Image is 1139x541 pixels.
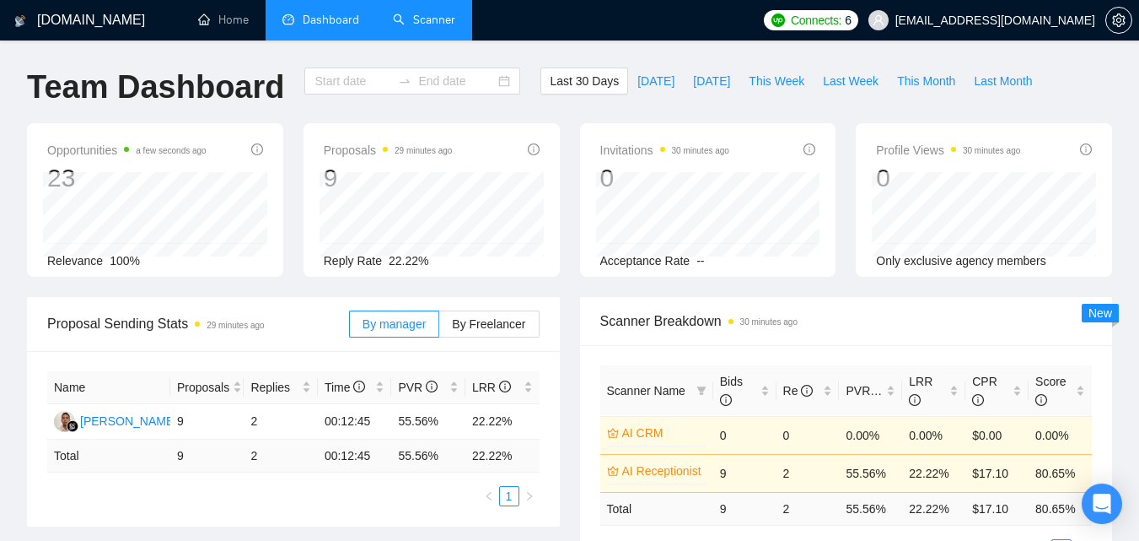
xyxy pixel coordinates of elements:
span: -- [696,254,704,268]
td: 2 [776,492,840,525]
button: right [519,486,540,506]
button: setting [1105,7,1132,34]
button: Last Month [964,68,1041,95]
span: Last 30 Days [550,72,619,90]
time: 30 minutes ago [672,146,729,155]
th: Name [47,371,170,404]
td: 0 [776,416,840,454]
a: homeHome [198,13,249,27]
span: By manager [363,317,426,331]
td: 0.00% [902,416,965,454]
span: [DATE] [637,72,674,90]
time: 29 minutes ago [395,146,452,155]
span: PVR [398,381,438,394]
td: 80.65% [1029,454,1092,492]
span: Score [1035,375,1066,407]
div: Open Intercom Messenger [1082,484,1122,524]
td: 55.56 % [839,492,902,525]
img: upwork-logo.png [771,14,785,27]
td: 00:12:45 [318,404,392,440]
span: New [1088,306,1112,320]
span: info-circle [1080,143,1092,155]
button: [DATE] [628,68,684,95]
button: [DATE] [684,68,739,95]
span: Only exclusive agency members [876,254,1046,268]
span: Invitations [600,140,729,160]
td: 22.22 % [465,440,540,473]
td: 0.00% [1029,416,1092,454]
td: 2 [244,404,318,440]
td: 9 [713,454,776,492]
span: Acceptance Rate [600,254,690,268]
span: info-circle [801,385,813,397]
div: [PERSON_NAME] [80,412,177,430]
span: Reply Rate [324,254,382,268]
td: 55.56% [839,454,902,492]
div: 9 [324,162,453,194]
span: info-circle [353,381,365,392]
span: right [524,491,535,501]
span: Time [325,381,365,394]
span: Scanner Name [607,384,685,398]
span: info-circle [528,143,540,155]
a: searchScanner [393,13,455,27]
li: Next Page [519,486,540,506]
td: 2 [244,440,318,473]
button: Last Week [814,68,888,95]
span: user [873,14,884,26]
span: LRR [909,375,932,407]
td: 22.22% [902,454,965,492]
span: PVR [846,384,885,398]
td: 55.56 % [391,440,465,473]
span: Proposal Sending Stats [47,313,349,334]
td: 22.22% [465,404,540,440]
span: CPR [972,375,997,407]
span: Dashboard [303,13,359,27]
td: $0.00 [965,416,1029,454]
td: 00:12:45 [318,440,392,473]
span: left [484,491,494,501]
input: End date [418,72,495,90]
th: Proposals [170,371,244,404]
td: Total [600,492,713,525]
td: 9 [170,404,244,440]
td: 0 [713,416,776,454]
span: filter [696,386,707,396]
td: 55.56% [391,404,465,440]
span: info-circle [1035,394,1047,406]
span: info-circle [251,143,263,155]
span: [DATE] [693,72,730,90]
span: 100% [110,254,140,268]
td: 9 [713,492,776,525]
span: info-circle [909,394,921,406]
img: gigradar-bm.png [67,420,78,432]
span: Opportunities [47,140,207,160]
span: This Month [897,72,955,90]
span: info-circle [426,381,438,392]
time: a few seconds ago [136,146,206,155]
span: Last Month [974,72,1032,90]
span: info-circle [720,394,732,406]
img: logo [14,8,26,35]
span: Connects: [791,11,841,30]
th: Replies [244,371,318,404]
a: 1 [500,487,518,506]
span: Proposals [324,140,453,160]
span: dashboard [282,14,294,25]
span: Re [783,384,814,398]
span: to [398,74,411,88]
span: info-circle [499,381,511,392]
td: 2 [776,454,840,492]
time: 30 minutes ago [963,146,1020,155]
span: Last Week [823,72,878,90]
span: info-circle [803,143,815,155]
td: 0.00% [839,416,902,454]
input: Start date [314,72,391,90]
a: DY[PERSON_NAME] [54,414,177,427]
span: Profile Views [876,140,1020,160]
span: crown [607,427,619,439]
div: 0 [600,162,729,194]
button: Last 30 Days [540,68,628,95]
span: swap-right [398,74,411,88]
time: 30 minutes ago [740,317,798,327]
